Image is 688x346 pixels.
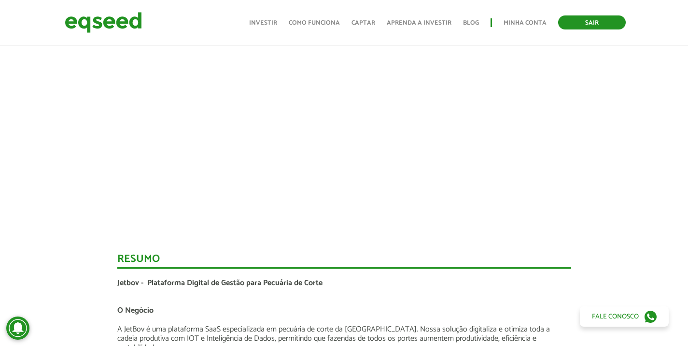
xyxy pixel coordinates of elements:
[117,276,323,289] span: Jetbov - Plataforma Digital de Gestão para Pecuária de Corte
[117,254,571,269] div: Resumo
[558,15,626,29] a: Sair
[289,20,340,26] a: Como funciona
[387,20,451,26] a: Aprenda a investir
[117,304,154,317] span: O Negócio
[504,20,547,26] a: Minha conta
[249,20,277,26] a: Investir
[580,306,669,327] a: Fale conosco
[65,10,142,35] img: EqSeed
[351,20,375,26] a: Captar
[463,20,479,26] a: Blog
